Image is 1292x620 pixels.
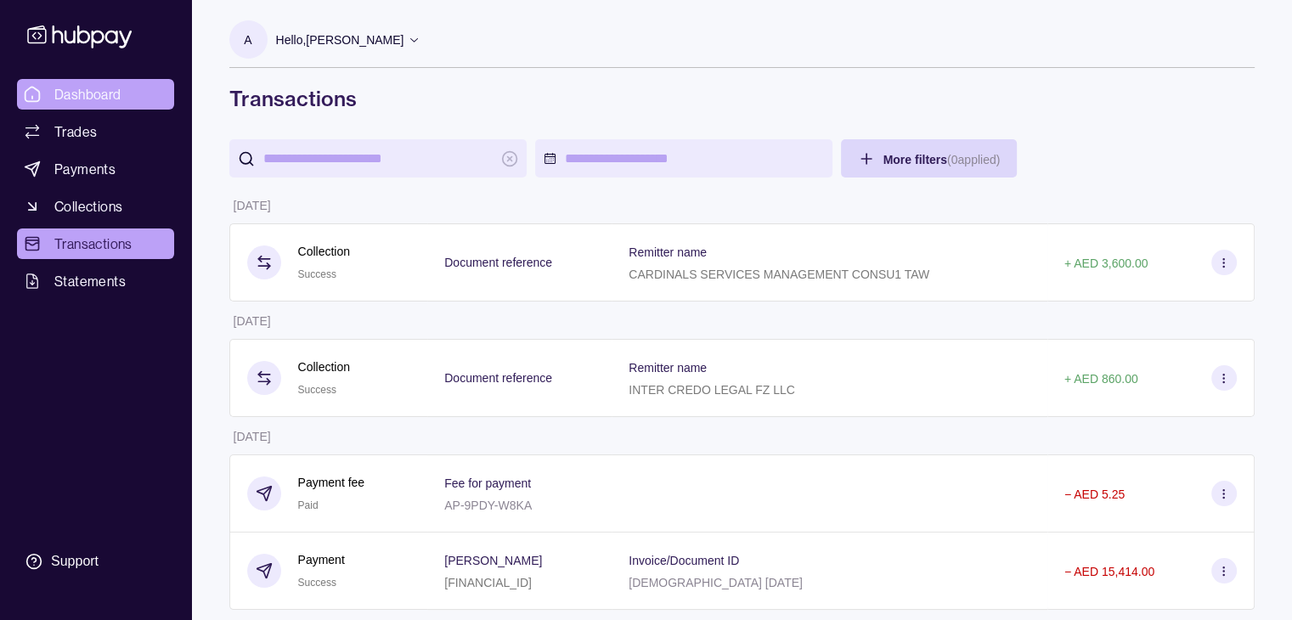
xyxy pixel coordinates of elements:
[1064,565,1154,578] p: − AED 15,414.00
[54,84,121,104] span: Dashboard
[229,85,1255,112] h1: Transactions
[1064,488,1125,501] p: − AED 5.25
[841,139,1018,178] button: More filters(0applied)
[444,256,552,269] p: Document reference
[444,554,542,567] p: [PERSON_NAME]
[298,577,336,589] span: Success
[263,139,493,178] input: search
[947,153,1000,166] p: ( 0 applied)
[629,245,707,259] p: Remitter name
[629,576,803,589] p: [DEMOGRAPHIC_DATA] [DATE]
[54,121,97,142] span: Trades
[54,159,116,179] span: Payments
[629,554,739,567] p: Invoice/Document ID
[17,544,174,579] a: Support
[17,116,174,147] a: Trades
[444,476,531,490] p: Fee for payment
[298,358,350,376] p: Collection
[234,199,271,212] p: [DATE]
[1064,372,1138,386] p: + AED 860.00
[17,154,174,184] a: Payments
[298,550,345,569] p: Payment
[444,499,532,512] p: AP-9PDY-W8KA
[276,31,404,49] p: Hello, [PERSON_NAME]
[629,383,795,397] p: INTER CREDO LEGAL FZ LLC
[883,153,1001,166] span: More filters
[298,499,319,511] span: Paid
[298,473,365,492] p: Payment fee
[298,384,336,396] span: Success
[1064,256,1148,270] p: + AED 3,600.00
[444,576,532,589] p: [FINANCIAL_ID]
[54,196,122,217] span: Collections
[17,228,174,259] a: Transactions
[629,361,707,375] p: Remitter name
[298,268,336,280] span: Success
[444,371,552,385] p: Document reference
[54,271,126,291] span: Statements
[244,31,251,49] p: A
[17,79,174,110] a: Dashboard
[51,552,99,571] div: Support
[17,266,174,296] a: Statements
[17,191,174,222] a: Collections
[629,268,929,281] p: CARDINALS SERVICES MANAGEMENT CONSU1 TAW
[298,242,350,261] p: Collection
[234,430,271,443] p: [DATE]
[54,234,133,254] span: Transactions
[234,314,271,328] p: [DATE]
